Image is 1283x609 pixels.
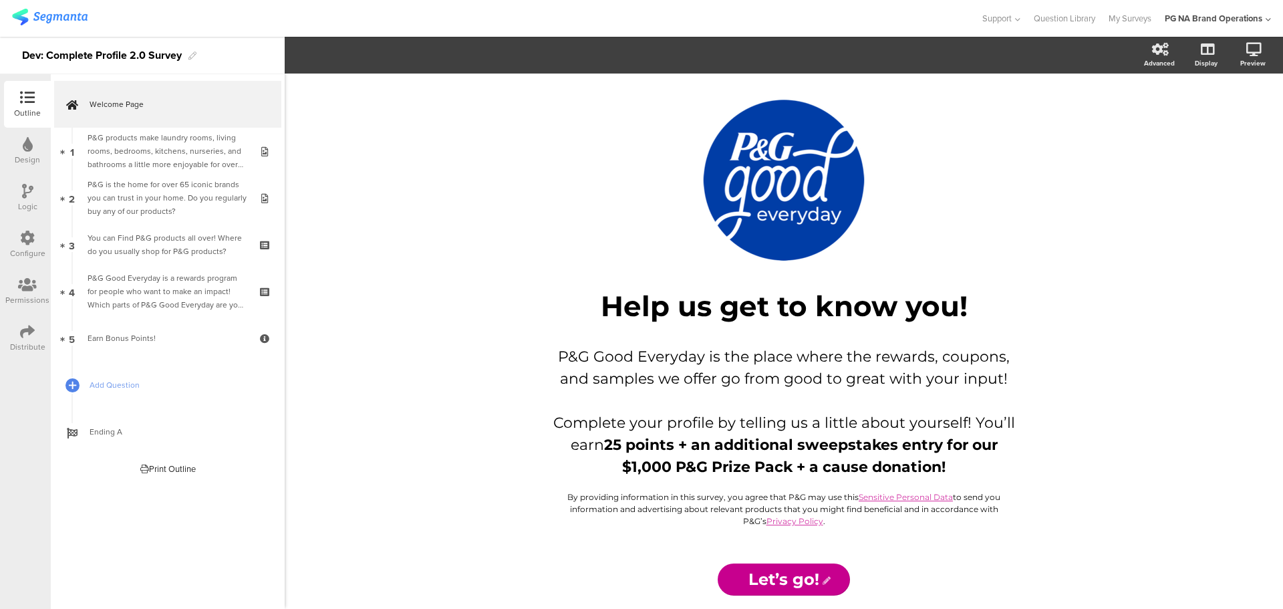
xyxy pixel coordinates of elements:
[69,284,75,299] span: 4
[982,12,1012,25] span: Support
[54,128,281,174] a: 1 P&G products make laundry rooms, living rooms, bedrooms, kitchens, nurseries, and bathrooms a l...
[140,463,196,475] div: Print Outline
[718,564,849,596] input: Start
[1240,58,1266,68] div: Preview
[550,346,1018,390] p: P&G Good Everyday is the place where the rewards, coupons, and samples we offer go from good to g...
[859,492,953,502] a: Sensitive Personal Data
[90,98,261,111] span: Welcome Page
[604,436,998,476] strong: 25 points + an additional sweepstakes entry for our $1,000 P&G Prize Pack + a cause donation!
[90,378,261,392] span: Add Question
[69,237,75,252] span: 3
[54,221,281,268] a: 3 You can Find P&G products all over! Where do you usually shop for P&G products?
[10,341,45,353] div: Distribute
[15,154,40,166] div: Design
[12,9,88,25] img: segmanta logo
[70,144,74,158] span: 1
[54,174,281,221] a: 2 P&G is the home for over 65 iconic brands you can trust in your home. Do you regularly buy any ...
[1144,58,1175,68] div: Advanced
[69,331,75,346] span: 5
[18,201,37,213] div: Logic
[550,412,1018,478] p: Complete your profile by telling us a little about yourself! You’ll earn
[88,131,247,171] div: P&G products make laundry rooms, living rooms, bedrooms, kitchens, nurseries, and bathrooms a lit...
[88,231,247,258] div: You can Find P&G products all over! Where do you usually shop for P&G products?
[88,271,247,312] div: P&G Good Everyday is a rewards program for people who want to make an impact! Which parts of P&G ...
[14,107,41,119] div: Outline
[1165,12,1262,25] div: PG NA Brand Operations
[54,315,281,362] a: 5 Earn Bonus Points!
[54,268,281,315] a: 4 P&G Good Everyday is a rewards program for people who want to make an impact! Which parts of P&...
[22,45,182,66] div: Dev: Complete Profile 2.0 Survey
[5,294,49,306] div: Permissions
[550,491,1018,527] p: By providing information in this survey, you agree that P&G may use this to send you information ...
[88,178,247,218] div: P&G is the home for over 65 iconic brands you can trust in your home. Do you regularly buy any of...
[54,81,281,128] a: Welcome Page
[69,191,75,205] span: 2
[88,332,247,345] div: Earn Bonus Points!
[90,425,261,439] span: Ending A
[54,408,281,455] a: Ending A
[537,289,1031,324] p: Help us get to know you!
[1195,58,1218,68] div: Display
[766,516,823,526] a: Privacy Policy
[10,247,45,259] div: Configure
